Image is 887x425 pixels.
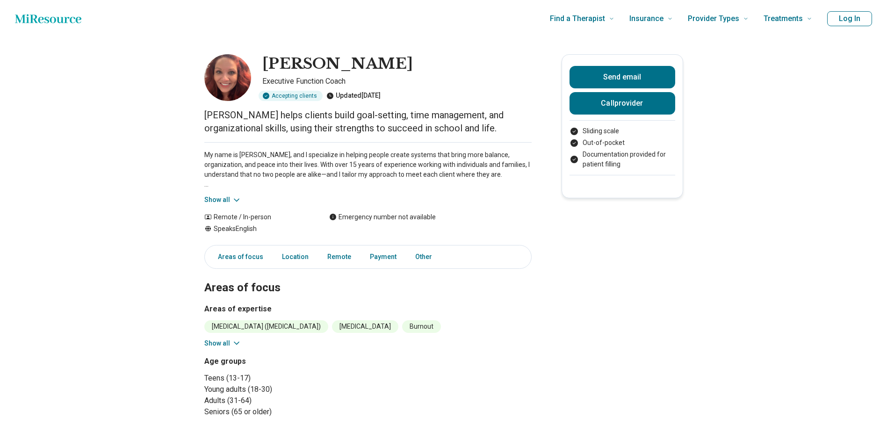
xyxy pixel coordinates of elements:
a: Payment [364,247,402,267]
h3: Areas of expertise [204,303,532,315]
button: Callprovider [570,92,675,115]
div: Remote / In-person [204,212,310,222]
img: Jessica Lynch, Executive Function Coach [204,54,251,101]
p: My name is [PERSON_NAME], and I specialize in helping people create systems that bring more balan... [204,150,532,189]
button: Show all [204,195,241,205]
p: Executive Function Coach [262,76,532,87]
h1: [PERSON_NAME] [262,54,413,74]
div: Updated [DATE] [326,91,381,101]
li: Out-of-pocket [570,138,675,148]
a: Areas of focus [207,247,269,267]
h2: Areas of focus [204,258,532,296]
li: Burnout [402,320,441,333]
li: Teens (13-17) [204,373,364,384]
button: Send email [570,66,675,88]
span: Treatments [764,12,803,25]
div: Accepting clients [259,91,323,101]
a: Remote [322,247,357,267]
li: [MEDICAL_DATA] [332,320,398,333]
ul: Payment options [570,126,675,169]
li: Adults (31-64) [204,395,364,406]
span: Provider Types [688,12,739,25]
button: Log In [827,11,872,26]
span: Insurance [629,12,663,25]
li: Young adults (18-30) [204,384,364,395]
li: [MEDICAL_DATA] ([MEDICAL_DATA]) [204,320,328,333]
button: Show all [204,339,241,348]
a: Home page [15,9,81,28]
div: Speaks English [204,224,310,234]
li: Documentation provided for patient filling [570,150,675,169]
h3: Age groups [204,356,364,367]
p: [PERSON_NAME] helps clients build goal-setting, time management, and organizational skills, using... [204,108,532,135]
li: Sliding scale [570,126,675,136]
div: Emergency number not available [329,212,436,222]
a: Location [276,247,314,267]
a: Other [410,247,443,267]
li: Seniors (65 or older) [204,406,364,418]
span: Find a Therapist [550,12,605,25]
